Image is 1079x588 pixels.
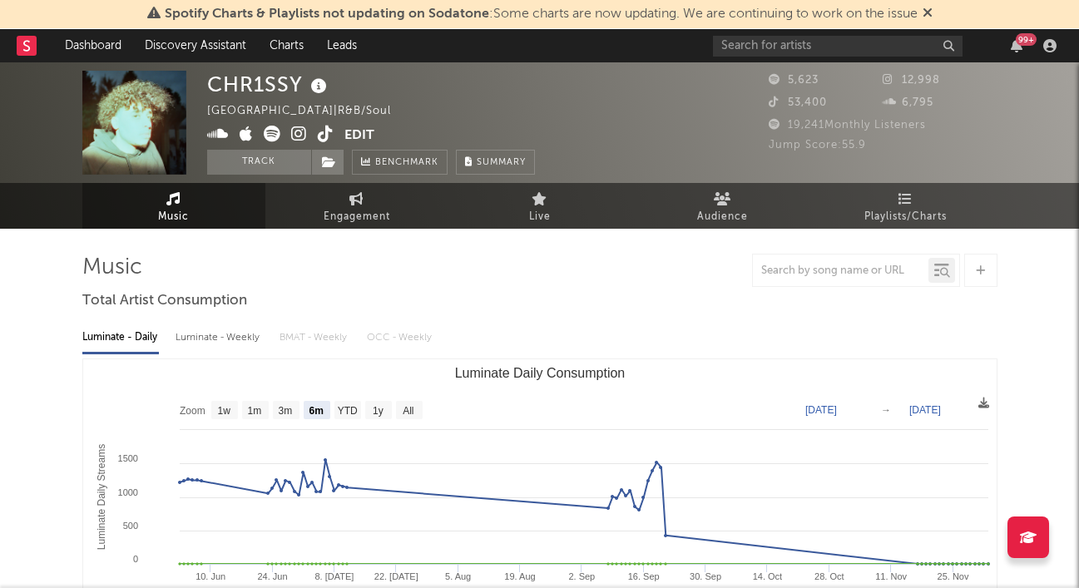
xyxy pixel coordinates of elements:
[1011,39,1022,52] button: 99+
[937,571,968,581] text: 25. Nov
[207,150,311,175] button: Track
[909,404,941,416] text: [DATE]
[117,453,137,463] text: 1500
[165,7,489,21] span: Spotify Charts & Playlists not updating on Sodatone
[883,97,933,108] span: 6,795
[752,571,781,581] text: 14. Oct
[82,183,265,229] a: Music
[207,71,331,98] div: CHR1SSY
[158,207,189,227] span: Music
[196,571,225,581] text: 10. Jun
[117,487,137,497] text: 1000
[176,324,263,352] div: Luminate - Weekly
[372,405,383,417] text: 1y
[82,291,247,311] span: Total Artist Consumption
[769,97,827,108] span: 53,400
[631,183,814,229] a: Audience
[315,29,369,62] a: Leads
[265,183,448,229] a: Engagement
[247,405,261,417] text: 1m
[352,150,448,175] a: Benchmark
[923,7,933,21] span: Dismiss
[864,207,947,227] span: Playlists/Charts
[257,571,287,581] text: 24. Jun
[627,571,659,581] text: 16. Sep
[769,140,866,151] span: Jump Score: 55.9
[324,207,390,227] span: Engagement
[344,126,374,146] button: Edit
[881,404,891,416] text: →
[165,7,918,21] span: : Some charts are now updating. We are continuing to work on the issue
[337,405,357,417] text: YTD
[258,29,315,62] a: Charts
[529,207,551,227] span: Live
[207,101,410,121] div: [GEOGRAPHIC_DATA] | R&B/Soul
[568,571,595,581] text: 2. Sep
[477,158,526,167] span: Summary
[375,153,438,173] span: Benchmark
[278,405,292,417] text: 3m
[454,366,625,380] text: Luminate Daily Consumption
[95,444,106,550] text: Luminate Daily Streams
[374,571,418,581] text: 22. [DATE]
[180,405,205,417] text: Zoom
[504,571,535,581] text: 19. Aug
[690,571,721,581] text: 30. Sep
[769,75,819,86] span: 5,623
[753,264,928,278] input: Search by song name or URL
[217,405,230,417] text: 1w
[82,324,159,352] div: Luminate - Daily
[814,183,997,229] a: Playlists/Charts
[403,405,413,417] text: All
[309,405,323,417] text: 6m
[1016,33,1037,46] div: 99 +
[814,571,844,581] text: 28. Oct
[883,75,940,86] span: 12,998
[805,404,837,416] text: [DATE]
[697,207,748,227] span: Audience
[456,150,535,175] button: Summary
[769,120,926,131] span: 19,241 Monthly Listeners
[445,571,471,581] text: 5. Aug
[875,571,907,581] text: 11. Nov
[122,521,137,531] text: 500
[133,29,258,62] a: Discovery Assistant
[713,36,963,57] input: Search for artists
[132,554,137,564] text: 0
[53,29,133,62] a: Dashboard
[448,183,631,229] a: Live
[314,571,354,581] text: 8. [DATE]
